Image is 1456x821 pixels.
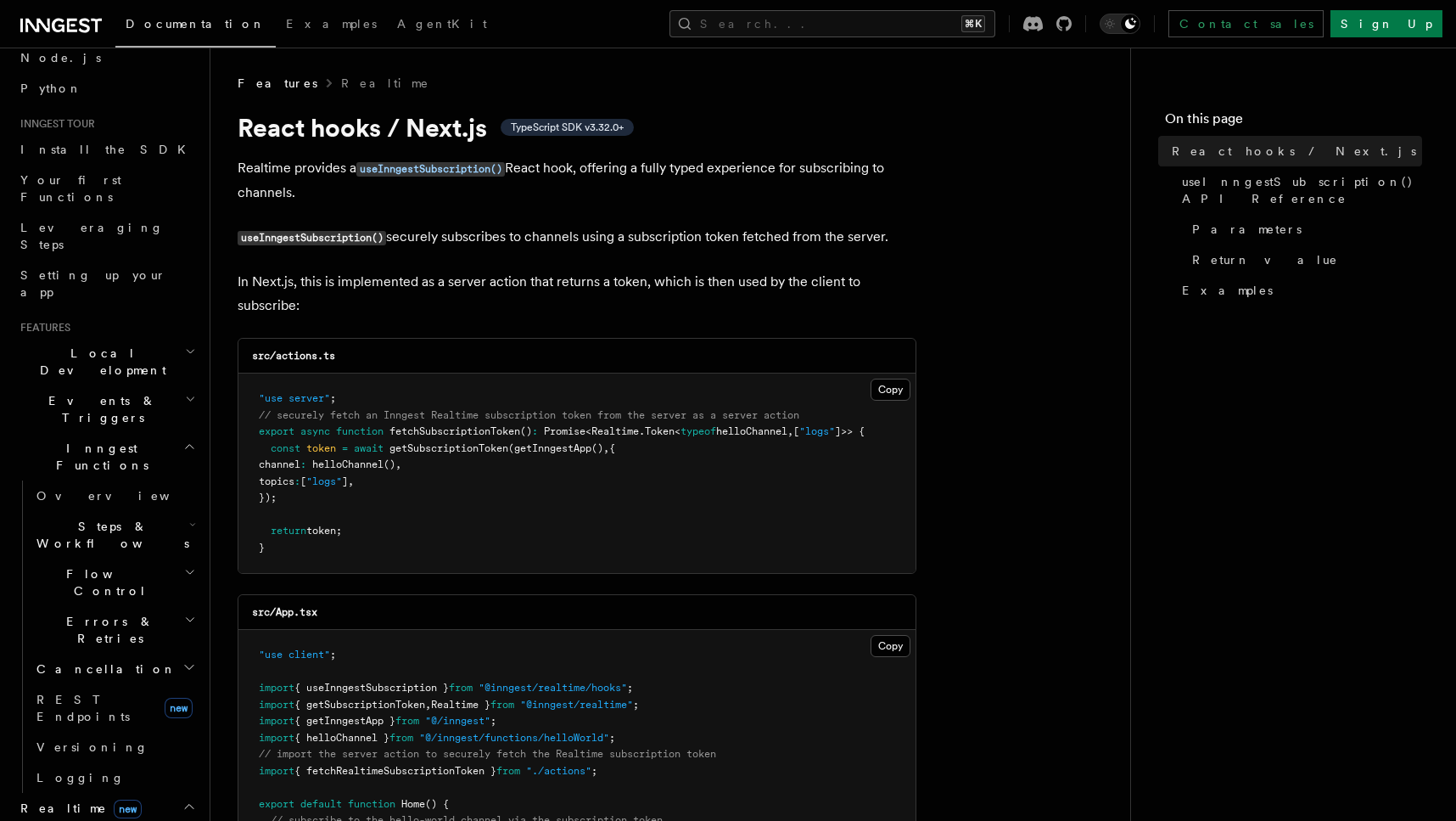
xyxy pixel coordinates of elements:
span: . [639,425,645,437]
span: Overview [36,489,211,503]
span: ; [490,715,496,727]
span: import [259,682,294,694]
a: Realtime [341,75,430,92]
button: Flow Control [30,559,199,606]
span: Parameters [1192,221,1302,238]
span: : [294,475,300,487]
span: Token [645,425,675,437]
span: Realtime } [431,699,490,711]
span: return [271,525,306,537]
span: { getSubscriptionToken [294,699,425,711]
span: Local Development [14,345,185,379]
span: ; [633,699,639,711]
span: fetchSubscriptionToken [389,425,520,437]
div: Inngest Functions [14,481,199,793]
span: "@inngest/realtime/hooks" [479,682,627,694]
span: Realtime [14,800,142,817]
span: Realtime [591,425,639,437]
button: Toggle dark mode [1100,14,1140,34]
span: Inngest Functions [14,440,183,474]
a: REST Endpointsnew [30,684,199,732]
span: , [787,425,793,437]
span: from [389,732,413,744]
button: Local Development [14,338,199,385]
span: "use client" [259,649,330,661]
span: Steps & Workflows [30,518,189,552]
a: Documentation [115,5,276,48]
span: helloChannel [312,458,384,470]
span: : [532,425,538,437]
span: topics [259,475,294,487]
h4: On this page [1165,109,1422,136]
span: await [354,442,384,454]
span: channel [259,458,300,470]
span: ; [591,765,597,777]
button: Steps & Workflows [30,511,199,559]
span: [ [300,475,306,487]
span: Leveraging Steps [20,221,164,251]
code: src/App.tsx [252,606,317,618]
span: import [259,765,294,777]
span: ( [508,442,514,454]
span: import [259,715,294,727]
span: React hooks / Next.js [1172,143,1416,160]
span: token; [306,525,342,537]
span: Cancellation [30,661,176,678]
span: import [259,732,294,744]
span: , [395,458,401,470]
a: Versioning [30,732,199,762]
span: Features [238,75,317,92]
a: Install the SDK [14,134,199,165]
span: TypeScript SDK v3.32.0+ [511,121,624,134]
span: () [520,425,532,437]
p: Realtime provides a React hook, offering a fully typed experience for subscribing to channels. [238,156,916,205]
kbd: ⌘K [961,15,985,32]
span: () [591,442,603,454]
span: from [449,682,473,694]
span: export [259,425,294,437]
span: Home [401,798,425,810]
span: Setting up your app [20,268,166,299]
span: new [165,698,193,718]
span: async [300,425,330,437]
code: useInngestSubscription() [356,162,505,177]
span: ]>> { [835,425,865,437]
a: Node.js [14,42,199,73]
a: Parameters [1185,214,1422,245]
span: Versioning [36,740,148,754]
span: Promise [544,425,585,437]
span: "use server" [259,392,330,404]
span: ; [330,392,336,404]
span: Install the SDK [20,143,196,156]
button: Copy [871,379,910,401]
span: ; [627,682,633,694]
span: "logs" [799,425,835,437]
p: securely subscribes to channels using a subscription token fetched from the server. [238,225,916,250]
span: Errors & Retries [30,613,184,647]
span: "@/inngest" [425,715,490,727]
span: Return value [1192,251,1338,268]
button: Copy [871,635,910,657]
span: , [603,442,609,454]
span: ] [342,475,348,487]
span: < [585,425,591,437]
a: React hooks / Next.js [1165,136,1422,166]
span: Logging [36,771,125,784]
span: : [300,458,306,470]
span: AgentKit [397,17,487,31]
p: In Next.js, this is implemented as a server action that returns a token, which is then used by th... [238,270,916,318]
span: "@/inngest/functions/helloWorld" [419,732,609,744]
span: new [114,800,142,818]
span: export [259,798,294,810]
a: Python [14,73,199,104]
h1: React hooks / Next.js [238,112,916,143]
span: Documentation [126,17,266,31]
a: AgentKit [387,5,497,46]
span: from [496,765,520,777]
span: [ [793,425,799,437]
a: useInngestSubscription() API Reference [1175,166,1422,214]
span: Node.js [20,51,101,65]
a: Examples [276,5,387,46]
span: helloChannel [716,425,787,437]
a: Contact sales [1168,10,1324,37]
